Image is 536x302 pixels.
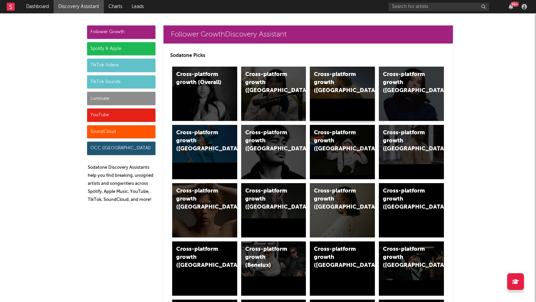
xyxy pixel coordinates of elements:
a: Cross-platform growth ([GEOGRAPHIC_DATA]) [379,67,444,121]
div: OCC ([GEOGRAPHIC_DATA]) [87,142,155,155]
div: Cross-platform growth ([GEOGRAPHIC_DATA]) [245,71,291,95]
div: Cross-platform growth (Overall) [176,71,222,87]
div: Cross-platform growth ([GEOGRAPHIC_DATA]) [245,187,291,211]
div: Cross-platform growth ([GEOGRAPHIC_DATA]) [383,71,428,95]
a: Cross-platform growth ([GEOGRAPHIC_DATA]) [241,67,306,121]
div: TikTok Videos [87,59,155,72]
div: Luminate [87,92,155,105]
div: Cross-platform growth ([GEOGRAPHIC_DATA]) [314,71,359,95]
a: Cross-platform growth (Overall) [172,67,237,121]
a: Cross-platform growth ([GEOGRAPHIC_DATA]/GSA) [310,125,375,179]
div: Cross-platform growth ([GEOGRAPHIC_DATA]) [176,129,222,153]
a: Cross-platform growth ([GEOGRAPHIC_DATA]) [172,183,237,237]
a: Cross-platform growth ([GEOGRAPHIC_DATA]) [379,125,444,179]
p: Sodatone Discovery Assistants help you find breaking, unsigned artists and songwriters across Spo... [88,164,155,204]
div: Cross-platform growth ([GEOGRAPHIC_DATA]) [245,129,291,153]
a: Cross-platform growth ([GEOGRAPHIC_DATA]) [172,241,237,296]
div: 99 + [511,2,519,7]
div: YouTube [87,108,155,122]
a: Cross-platform growth ([GEOGRAPHIC_DATA]) [310,67,375,121]
div: Cross-platform growth ([GEOGRAPHIC_DATA]) [383,187,428,211]
div: Cross-platform growth ([GEOGRAPHIC_DATA]) [314,187,359,211]
div: TikTok Sounds [87,75,155,89]
div: SoundCloud [87,125,155,139]
button: 99+ [509,4,513,9]
div: Spotify & Apple [87,42,155,56]
div: Cross-platform growth ([GEOGRAPHIC_DATA]) [383,245,428,270]
div: Cross-platform growth ([GEOGRAPHIC_DATA]) [176,187,222,211]
a: Cross-platform growth ([GEOGRAPHIC_DATA]) [310,241,375,296]
a: Cross-platform growth ([GEOGRAPHIC_DATA]) [310,183,375,237]
a: Follower GrowthDiscovery Assistant [163,25,453,44]
div: Cross-platform growth ([GEOGRAPHIC_DATA]) [383,129,428,153]
a: Cross-platform growth ([GEOGRAPHIC_DATA]) [172,125,237,179]
a: Cross-platform growth (Benelux) [241,241,306,296]
p: Sodatone Picks [170,52,446,60]
a: Cross-platform growth ([GEOGRAPHIC_DATA]) [241,183,306,237]
div: Cross-platform growth ([GEOGRAPHIC_DATA]) [176,245,222,270]
a: Cross-platform growth ([GEOGRAPHIC_DATA]) [379,241,444,296]
div: Cross-platform growth ([GEOGRAPHIC_DATA]) [314,245,359,270]
a: Cross-platform growth ([GEOGRAPHIC_DATA]) [379,183,444,237]
div: Cross-platform growth (Benelux) [245,245,291,270]
input: Search for artists [389,3,489,11]
a: Cross-platform growth ([GEOGRAPHIC_DATA]) [241,125,306,179]
div: Cross-platform growth ([GEOGRAPHIC_DATA]/GSA) [314,129,359,153]
div: Follower Growth [87,25,155,39]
